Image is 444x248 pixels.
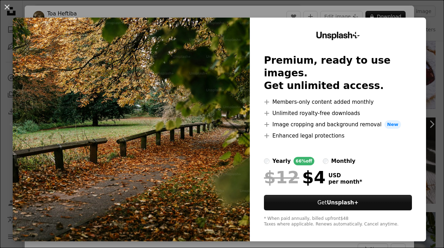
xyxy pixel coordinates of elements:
span: per month * [328,179,362,185]
button: GetUnsplash+ [264,195,412,210]
span: $12 [264,168,299,186]
div: * When paid annually, billed upfront $48 Taxes where applicable. Renews automatically. Cancel any... [264,216,412,227]
div: $4 [264,168,326,186]
span: USD [328,172,362,179]
li: Image cropping and background removal [264,120,412,129]
li: Members-only content added monthly [264,98,412,106]
h2: Premium, ready to use images. Get unlimited access. [264,54,412,92]
li: Unlimited royalty-free downloads [264,109,412,117]
li: Enhanced legal protections [264,132,412,140]
div: 66% off [294,157,314,165]
input: yearly66%off [264,158,270,164]
div: yearly [272,157,291,165]
input: monthly [323,158,328,164]
strong: Unsplash+ [327,199,358,206]
span: New [384,120,401,129]
div: monthly [331,157,356,165]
